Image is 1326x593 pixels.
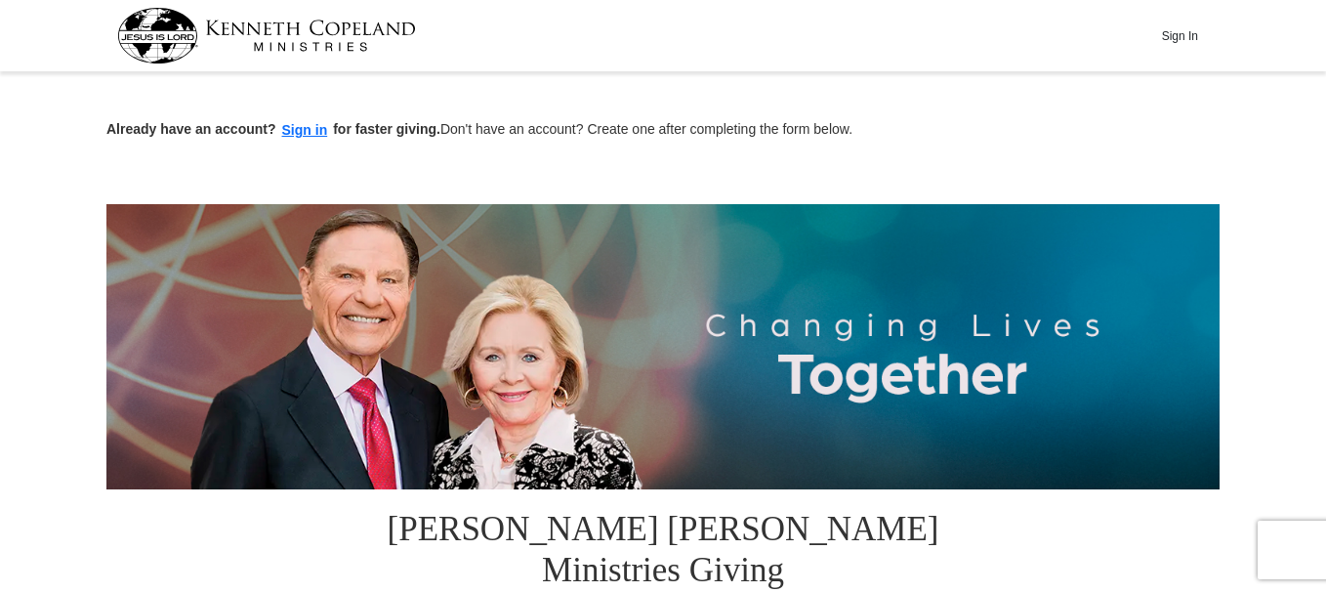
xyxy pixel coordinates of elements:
button: Sign in [276,119,334,142]
strong: Already have an account? for faster giving. [106,121,440,137]
img: kcm-header-logo.svg [117,8,416,64]
p: Don't have an account? Create one after completing the form below. [106,119,1220,142]
button: Sign In [1150,21,1209,51]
